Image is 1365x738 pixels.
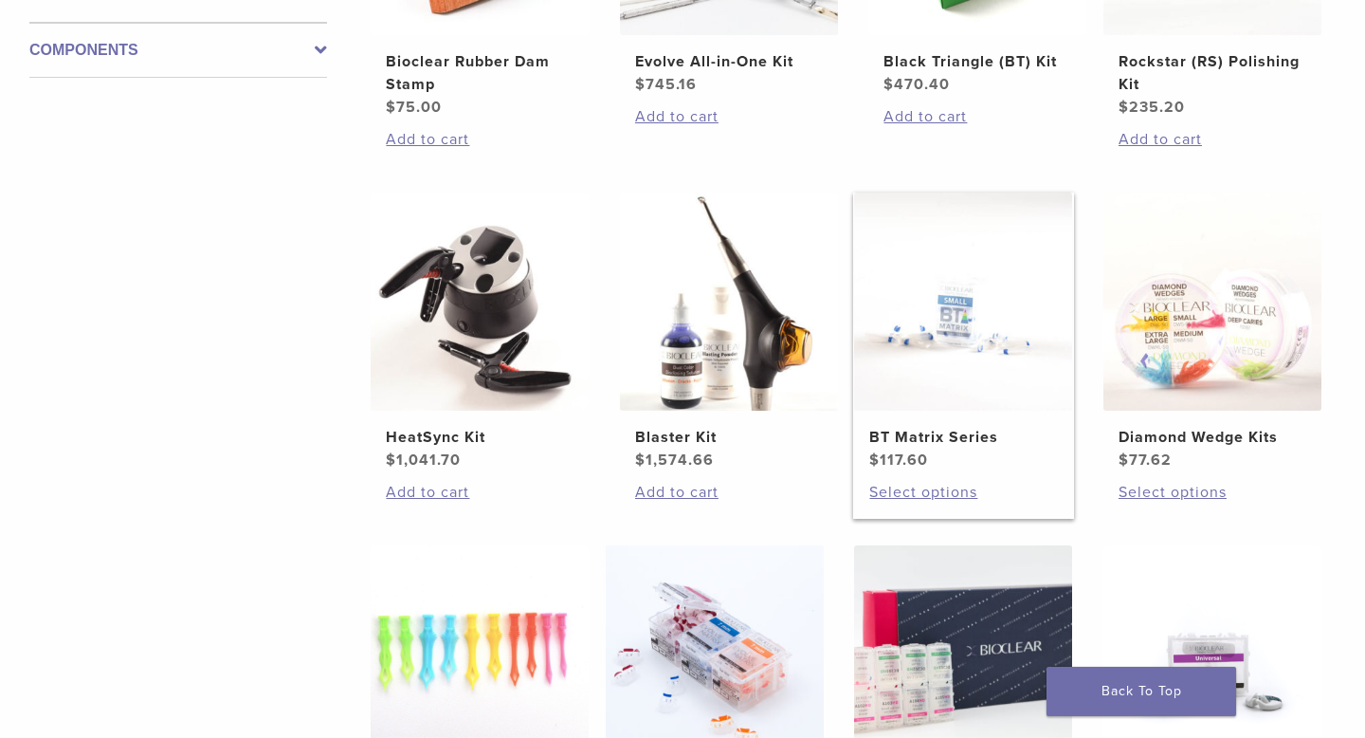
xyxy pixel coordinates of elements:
[883,50,1071,73] h2: Black Triangle (BT) Kit
[1119,481,1306,504] a: Select options for “Diamond Wedge Kits”
[1119,50,1306,96] h2: Rockstar (RS) Polishing Kit
[386,451,396,470] span: $
[854,193,1072,411] img: BT Matrix Series
[386,128,573,151] a: Add to cart: “Bioclear Rubber Dam Stamp”
[1119,98,1185,117] bdi: 235.20
[883,75,950,94] bdi: 470.40
[883,75,894,94] span: $
[635,75,646,94] span: $
[619,193,840,471] a: Blaster KitBlaster Kit $1,574.66
[1119,128,1306,151] a: Add to cart: “Rockstar (RS) Polishing Kit”
[1119,426,1306,449] h2: Diamond Wedge Kits
[370,193,591,471] a: HeatSync KitHeatSync Kit $1,041.70
[869,481,1057,504] a: Select options for “BT Matrix Series”
[635,75,697,94] bdi: 745.16
[386,98,396,117] span: $
[1119,451,1129,470] span: $
[386,451,461,470] bdi: 1,041.70
[883,105,1071,128] a: Add to cart: “Black Triangle (BT) Kit”
[386,50,573,96] h2: Bioclear Rubber Dam Stamp
[869,451,880,470] span: $
[635,105,823,128] a: Add to cart: “Evolve All-in-One Kit”
[29,39,327,62] label: Components
[386,481,573,504] a: Add to cart: “HeatSync Kit”
[1119,98,1129,117] span: $
[1102,193,1323,471] a: Diamond Wedge KitsDiamond Wedge Kits $77.62
[371,193,589,411] img: HeatSync Kit
[386,98,442,117] bdi: 75.00
[386,426,573,449] h2: HeatSync Kit
[1119,451,1172,470] bdi: 77.62
[1046,667,1236,716] a: Back To Top
[869,426,1057,449] h2: BT Matrix Series
[1103,193,1321,411] img: Diamond Wedge Kits
[635,426,823,449] h2: Blaster Kit
[620,193,838,411] img: Blaster Kit
[635,451,714,470] bdi: 1,574.66
[635,50,823,73] h2: Evolve All-in-One Kit
[635,481,823,504] a: Add to cart: “Blaster Kit”
[869,451,928,470] bdi: 117.60
[853,193,1074,471] a: BT Matrix SeriesBT Matrix Series $117.60
[635,451,646,470] span: $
